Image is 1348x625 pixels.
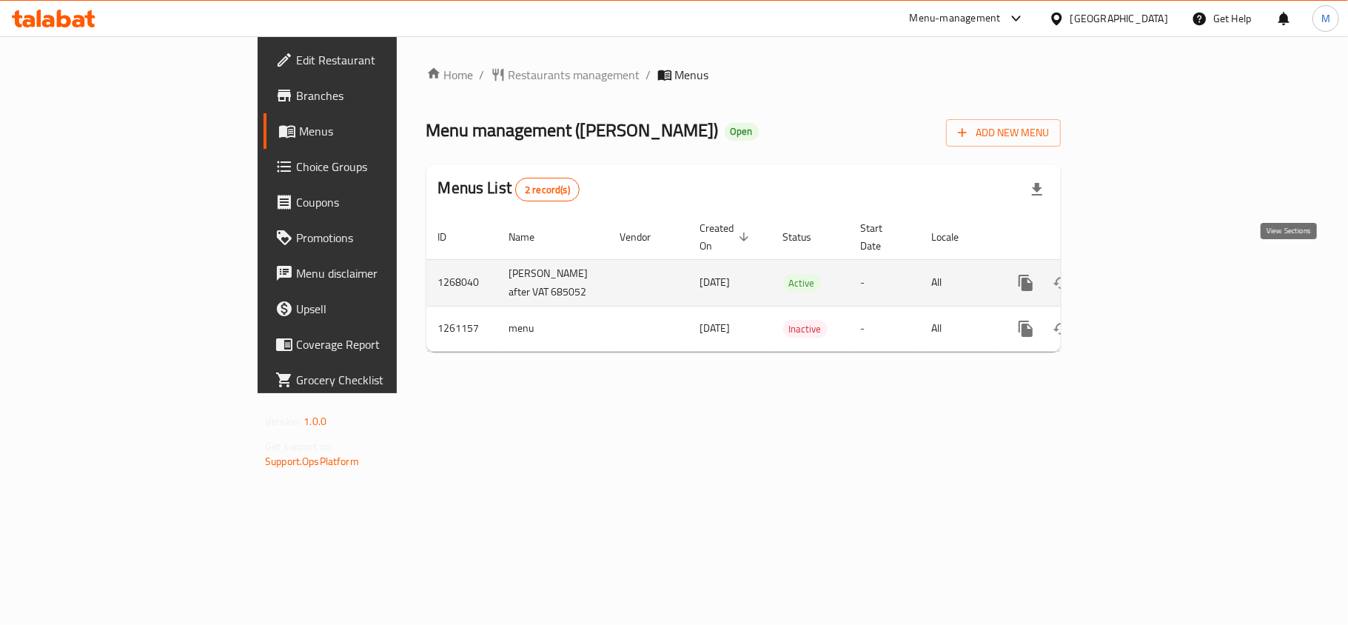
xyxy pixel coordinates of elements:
[996,215,1162,260] th: Actions
[265,437,333,456] span: Get support on:
[296,193,471,211] span: Coupons
[1044,265,1079,301] button: Change Status
[438,228,466,246] span: ID
[849,259,920,306] td: -
[426,215,1162,352] table: enhanced table
[296,371,471,389] span: Grocery Checklist
[861,219,902,255] span: Start Date
[296,300,471,318] span: Upsell
[296,229,471,247] span: Promotions
[783,275,821,292] span: Active
[1044,311,1079,347] button: Change Status
[497,259,608,306] td: [PERSON_NAME] after VAT 685052
[920,259,996,306] td: All
[296,335,471,353] span: Coverage Report
[932,228,979,246] span: Locale
[296,51,471,69] span: Edit Restaurant
[725,123,759,141] div: Open
[304,412,326,431] span: 1.0.0
[509,228,554,246] span: Name
[426,66,1061,84] nav: breadcrumb
[497,306,608,351] td: menu
[264,78,483,113] a: Branches
[438,177,580,201] h2: Menus List
[946,119,1061,147] button: Add New Menu
[264,327,483,362] a: Coverage Report
[783,274,821,292] div: Active
[426,113,719,147] span: Menu management ( [PERSON_NAME] )
[700,219,754,255] span: Created On
[296,158,471,176] span: Choice Groups
[264,113,483,149] a: Menus
[515,178,580,201] div: Total records count
[264,291,483,327] a: Upsell
[265,452,359,471] a: Support.OpsPlatform
[264,42,483,78] a: Edit Restaurant
[516,183,579,197] span: 2 record(s)
[1019,172,1055,207] div: Export file
[725,125,759,138] span: Open
[783,228,831,246] span: Status
[700,318,731,338] span: [DATE]
[1008,265,1044,301] button: more
[910,10,1001,27] div: Menu-management
[783,321,828,338] span: Inactive
[296,87,471,104] span: Branches
[920,306,996,351] td: All
[491,66,640,84] a: Restaurants management
[299,122,471,140] span: Menus
[1070,10,1168,27] div: [GEOGRAPHIC_DATA]
[296,264,471,282] span: Menu disclaimer
[849,306,920,351] td: -
[264,220,483,255] a: Promotions
[675,66,709,84] span: Menus
[620,228,671,246] span: Vendor
[646,66,651,84] li: /
[700,273,731,292] span: [DATE]
[264,362,483,398] a: Grocery Checklist
[264,255,483,291] a: Menu disclaimer
[264,184,483,220] a: Coupons
[1008,311,1044,347] button: more
[265,412,301,431] span: Version:
[509,66,640,84] span: Restaurants management
[958,124,1049,142] span: Add New Menu
[264,149,483,184] a: Choice Groups
[1321,10,1330,27] span: M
